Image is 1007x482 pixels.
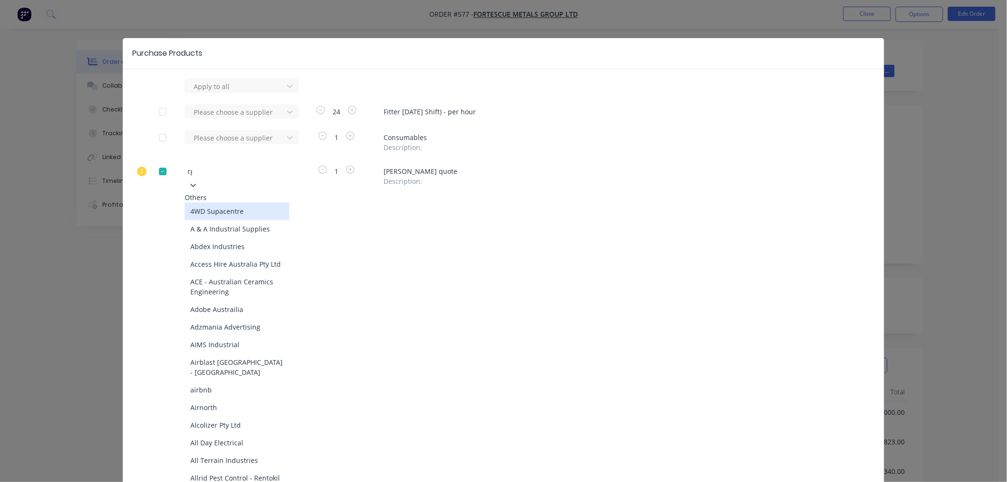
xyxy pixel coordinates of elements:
[185,202,289,220] div: 4WD Supacentre
[185,336,289,353] div: AIMS Industrial
[384,132,848,142] span: Consumables
[185,255,289,273] div: Access Hire Australia Pty Ltd
[384,107,848,117] span: Fitter [DATE] Shift) - per hour
[185,238,289,255] div: Abdex Industries
[185,452,289,469] div: All Terrain Industries
[132,48,202,59] div: Purchase Products
[185,220,289,238] div: A & A Industrial Supplies
[185,318,289,336] div: Adzmania Advertising
[185,399,289,416] div: Airnorth
[329,166,344,176] span: 1
[384,166,848,176] span: [PERSON_NAME] quote
[185,381,289,399] div: airbnb
[185,353,289,381] div: Airblast [GEOGRAPHIC_DATA] - [GEOGRAPHIC_DATA]
[327,107,346,117] span: 24
[384,142,422,152] span: Description :
[185,416,289,434] div: Alcolizer Pty Ltd
[185,434,289,452] div: All Day Electrical
[185,192,289,202] div: Others
[185,301,289,318] div: Adobe Austrailia
[329,132,344,142] span: 1
[185,273,289,301] div: ACE - Australian Ceramics Engineering
[384,176,422,186] span: Description :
